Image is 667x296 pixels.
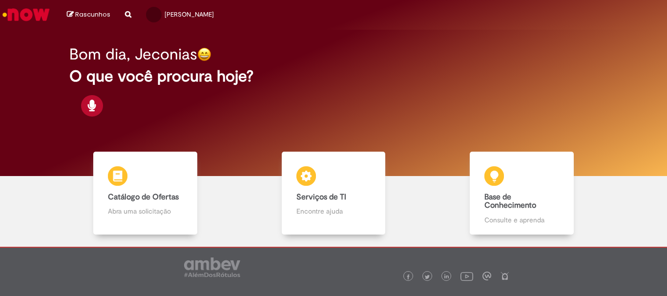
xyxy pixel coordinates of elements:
img: ServiceNow [1,5,51,24]
b: Catálogo de Ofertas [108,192,179,202]
img: happy-face.png [197,47,211,61]
h2: O que você procura hoje? [69,68,598,85]
img: logo_footer_naosei.png [500,272,509,280]
img: logo_footer_youtube.png [460,270,473,282]
img: logo_footer_ambev_rotulo_gray.png [184,257,240,277]
img: logo_footer_linkedin.png [444,274,449,280]
span: Rascunhos [75,10,110,19]
a: Base de Conhecimento Consulte e aprenda [428,152,616,235]
p: Encontre ajuda [296,206,371,216]
p: Abra uma solicitação [108,206,182,216]
a: Serviços de TI Encontre ajuda [239,152,427,235]
h2: Bom dia, Jeconias [69,46,197,63]
p: Consulte e aprenda [484,215,559,225]
a: Catálogo de Ofertas Abra uma solicitação [51,152,239,235]
a: Rascunhos [67,10,110,20]
b: Base de Conhecimento [484,192,536,211]
span: [PERSON_NAME] [165,10,214,19]
img: logo_footer_twitter.png [425,275,430,279]
img: logo_footer_workplace.png [482,272,491,280]
b: Serviços de TI [296,192,346,202]
img: logo_footer_facebook.png [406,275,411,279]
